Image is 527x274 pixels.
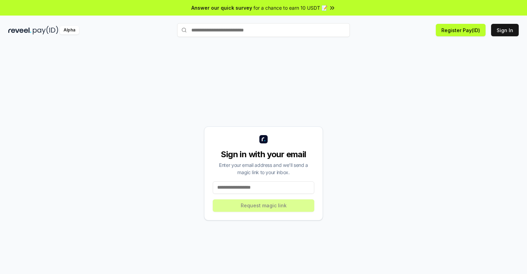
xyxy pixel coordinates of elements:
span: Answer our quick survey [191,4,252,11]
div: Alpha [60,26,79,35]
div: Sign in with your email [213,149,314,160]
button: Sign In [491,24,519,36]
span: for a chance to earn 10 USDT 📝 [253,4,327,11]
button: Register Pay(ID) [436,24,486,36]
img: pay_id [33,26,58,35]
img: logo_small [259,135,268,143]
img: reveel_dark [8,26,31,35]
div: Enter your email address and we’ll send a magic link to your inbox. [213,161,314,176]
